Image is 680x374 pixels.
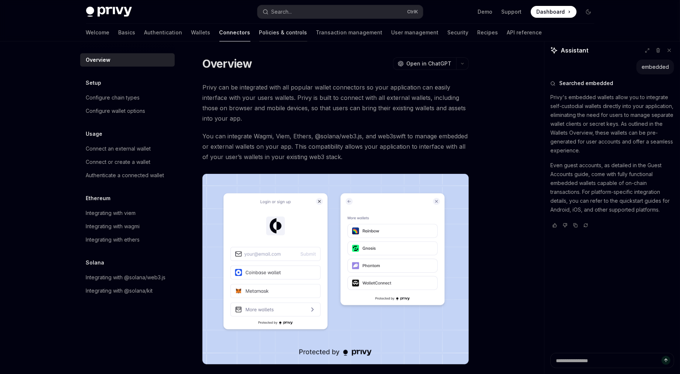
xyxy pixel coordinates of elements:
p: Privy's embedded wallets allow you to integrate self-custodial wallets directly into your applica... [550,93,674,155]
a: Transaction management [316,24,383,41]
a: API reference [507,24,542,41]
span: Privy can be integrated with all popular wallet connectors so your application can easily interfa... [202,82,469,124]
img: dark logo [86,7,132,17]
button: Vote that response was good [550,222,559,229]
div: Connect an external wallet [86,144,151,153]
div: embedded [642,63,669,71]
h5: Setup [86,78,102,87]
a: Connectors [219,24,250,41]
span: Assistant [561,46,588,55]
h5: Ethereum [86,194,111,203]
button: Vote that response was not good [561,222,570,229]
a: Authentication [144,24,182,41]
a: Dashboard [531,6,577,18]
div: Integrating with @solana/web3.js [86,273,166,282]
h5: Usage [86,129,103,138]
button: Toggle dark mode [582,6,594,18]
p: Even guest accounts, as detailed in the Guest Accounts guide, come with fully functional embedded... [550,161,674,214]
div: Integrating with viem [86,209,136,218]
button: Copy chat response [571,222,580,229]
h1: Overview [202,57,252,70]
a: Connect or create a wallet [80,155,175,169]
a: Demo [478,8,493,16]
a: Connect an external wallet [80,142,175,155]
img: Connectors3 [202,174,469,364]
textarea: Ask a question... [550,353,674,368]
a: Security [448,24,469,41]
button: Open search [257,5,423,18]
a: Wallets [191,24,211,41]
a: Welcome [86,24,110,41]
a: Overview [80,53,175,67]
button: Open in ChatGPT [393,57,456,70]
div: Search... [271,7,292,16]
span: Searched embedded [559,80,613,87]
a: Configure wallet options [80,104,175,118]
div: Integrating with ethers [86,235,140,244]
div: Authenticate a connected wallet [86,171,164,180]
div: Integrating with @solana/kit [86,286,153,295]
div: Integrating with wagmi [86,222,140,231]
span: Dashboard [537,8,565,16]
a: Recipes [478,24,498,41]
a: Basics [119,24,136,41]
span: Ctrl K [407,9,418,15]
div: Connect or create a wallet [86,158,151,166]
h5: Solana [86,258,105,267]
a: Configure chain types [80,91,175,104]
span: Open in ChatGPT [407,60,452,67]
a: Integrating with wagmi [80,220,175,233]
div: Configure chain types [86,93,140,102]
a: Integrating with viem [80,206,175,220]
a: Integrating with ethers [80,233,175,246]
button: Send message [662,356,670,365]
button: Searched embedded [550,80,674,87]
div: Overview [86,55,111,64]
div: Configure wallet options [86,107,146,115]
a: Authenticate a connected wallet [80,169,175,182]
a: User management [392,24,439,41]
a: Integrating with @solana/kit [80,284,175,297]
a: Policies & controls [259,24,307,41]
button: Reload last chat [581,222,590,229]
a: Support [502,8,522,16]
a: Integrating with @solana/web3.js [80,271,175,284]
span: You can integrate Wagmi, Viem, Ethers, @solana/web3.js, and web3swift to manage embedded or exter... [202,131,469,162]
